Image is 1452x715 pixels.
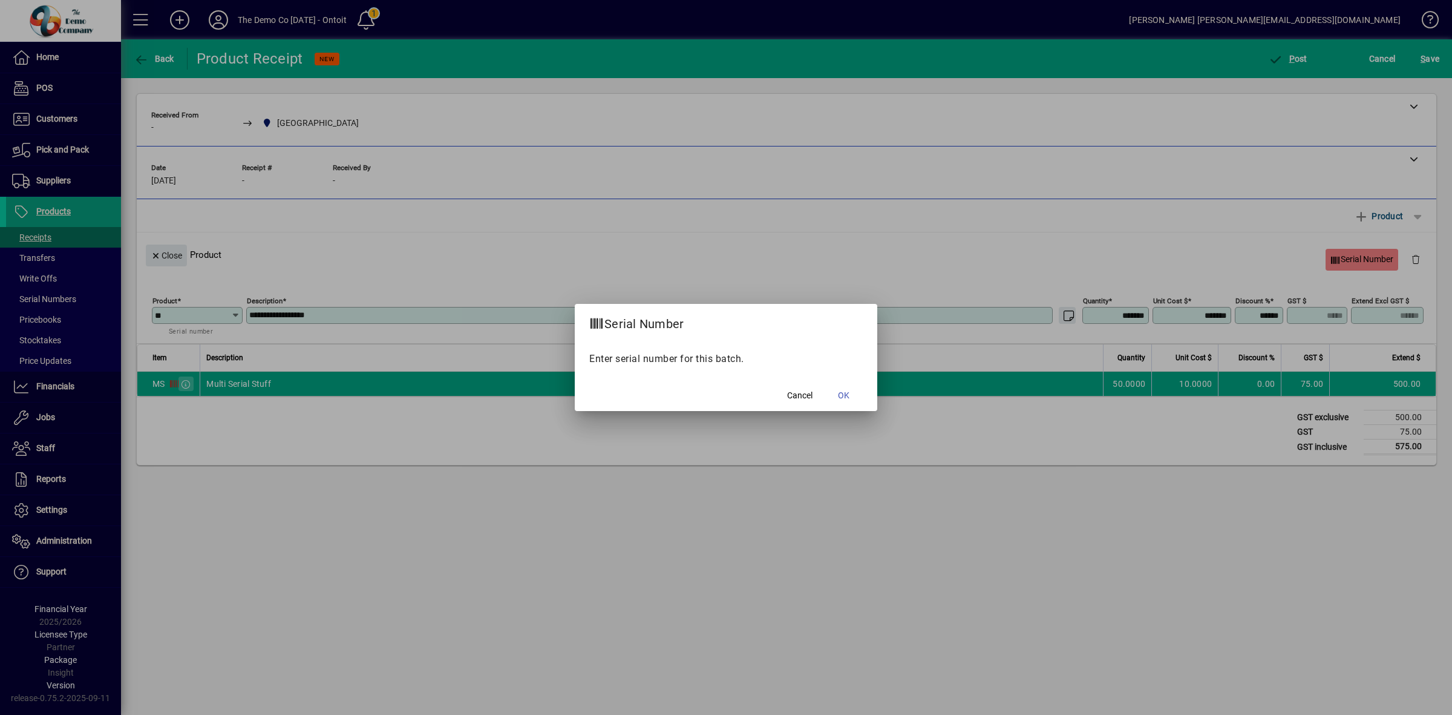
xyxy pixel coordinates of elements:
button: Cancel [780,384,819,406]
span: Cancel [787,389,813,402]
h2: Serial Number [575,304,698,339]
button: OK [824,384,863,406]
span: OK [838,389,849,402]
p: Enter serial number for this batch. [589,352,863,366]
